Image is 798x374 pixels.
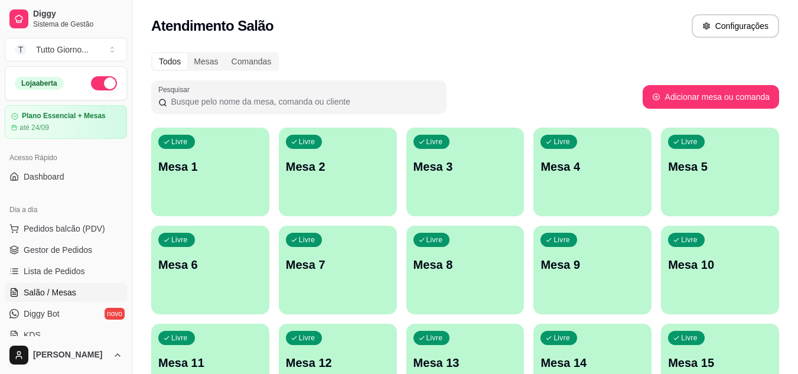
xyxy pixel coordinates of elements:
[643,85,779,109] button: Adicionar mesa ou comanda
[158,158,262,175] p: Mesa 1
[33,350,108,360] span: [PERSON_NAME]
[5,38,127,61] button: Select a team
[171,235,188,245] p: Livre
[413,256,517,273] p: Mesa 8
[15,44,27,56] span: T
[5,304,127,323] a: Diggy Botnovo
[24,287,76,298] span: Salão / Mesas
[152,53,187,70] div: Todos
[661,128,779,216] button: LivreMesa 5
[5,341,127,369] button: [PERSON_NAME]
[158,84,194,95] label: Pesquisar
[668,355,772,371] p: Mesa 15
[5,283,127,302] a: Salão / Mesas
[406,128,525,216] button: LivreMesa 3
[299,137,315,147] p: Livre
[553,333,570,343] p: Livre
[681,137,698,147] p: Livre
[24,171,64,183] span: Dashboard
[5,240,127,259] a: Gestor de Pedidos
[299,235,315,245] p: Livre
[151,128,269,216] button: LivreMesa 1
[540,355,644,371] p: Mesa 14
[692,14,779,38] button: Configurações
[668,256,772,273] p: Mesa 10
[158,355,262,371] p: Mesa 11
[187,53,224,70] div: Mesas
[533,128,652,216] button: LivreMesa 4
[36,44,89,56] div: Tutto Giorno ...
[151,17,273,35] h2: Atendimento Salão
[5,326,127,344] a: KDS
[171,137,188,147] p: Livre
[24,308,60,320] span: Diggy Bot
[426,333,443,343] p: Livre
[5,262,127,281] a: Lista de Pedidos
[540,158,644,175] p: Mesa 4
[24,329,41,341] span: KDS
[681,333,698,343] p: Livre
[91,76,117,90] button: Alterar Status
[19,123,49,132] article: até 24/09
[5,148,127,167] div: Acesso Rápido
[5,105,127,139] a: Plano Essencial + Mesasaté 24/09
[426,235,443,245] p: Livre
[5,5,127,33] a: DiggySistema de Gestão
[24,223,105,235] span: Pedidos balcão (PDV)
[279,226,397,314] button: LivreMesa 7
[286,158,390,175] p: Mesa 2
[553,137,570,147] p: Livre
[406,226,525,314] button: LivreMesa 8
[413,158,517,175] p: Mesa 3
[533,226,652,314] button: LivreMesa 9
[661,226,779,314] button: LivreMesa 10
[553,235,570,245] p: Livre
[5,219,127,238] button: Pedidos balcão (PDV)
[167,96,439,108] input: Pesquisar
[225,53,278,70] div: Comandas
[24,244,92,256] span: Gestor de Pedidos
[33,19,122,29] span: Sistema de Gestão
[426,137,443,147] p: Livre
[413,355,517,371] p: Mesa 13
[22,112,106,121] article: Plano Essencial + Mesas
[286,355,390,371] p: Mesa 12
[158,256,262,273] p: Mesa 6
[5,200,127,219] div: Dia a dia
[299,333,315,343] p: Livre
[24,265,85,277] span: Lista de Pedidos
[279,128,397,216] button: LivreMesa 2
[540,256,644,273] p: Mesa 9
[286,256,390,273] p: Mesa 7
[5,167,127,186] a: Dashboard
[15,77,64,90] div: Loja aberta
[668,158,772,175] p: Mesa 5
[681,235,698,245] p: Livre
[171,333,188,343] p: Livre
[151,226,269,314] button: LivreMesa 6
[33,9,122,19] span: Diggy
